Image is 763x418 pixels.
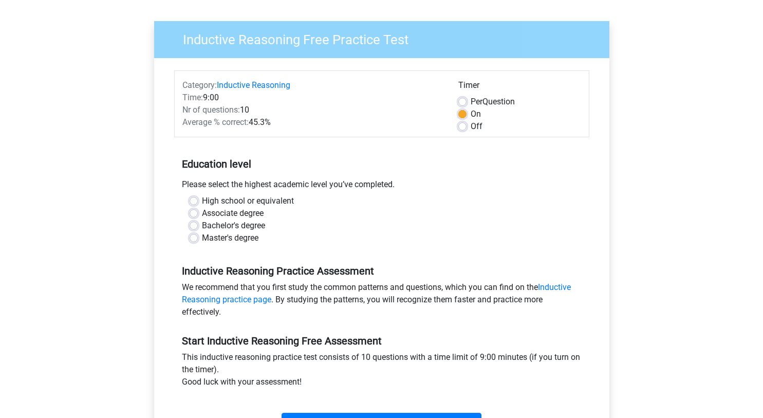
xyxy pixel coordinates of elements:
div: 45.3% [175,116,451,129]
span: Average % correct: [182,117,249,127]
span: Time: [182,93,203,102]
h3: Inductive Reasoning Free Practice Test [171,28,602,48]
label: Associate degree [202,207,264,220]
h5: Education level [182,154,582,174]
div: Timer [458,79,581,96]
h5: Inductive Reasoning Practice Assessment [182,265,582,277]
div: We recommend that you first study the common patterns and questions, which you can find on the . ... [174,281,589,322]
div: Please select the highest academic level you’ve completed. [174,178,589,195]
label: Question [471,96,515,108]
label: High school or equivalent [202,195,294,207]
span: Nr of questions: [182,105,240,115]
label: Master's degree [202,232,258,244]
div: This inductive reasoning practice test consists of 10 questions with a time limit of 9:00 minutes... [174,351,589,392]
h5: Start Inductive Reasoning Free Assessment [182,335,582,347]
label: On [471,108,481,120]
label: Off [471,120,482,133]
a: Inductive Reasoning [217,80,290,90]
span: Category: [182,80,217,90]
div: 9:00 [175,92,451,104]
label: Bachelor's degree [202,220,265,232]
span: Per [471,97,482,106]
div: 10 [175,104,451,116]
